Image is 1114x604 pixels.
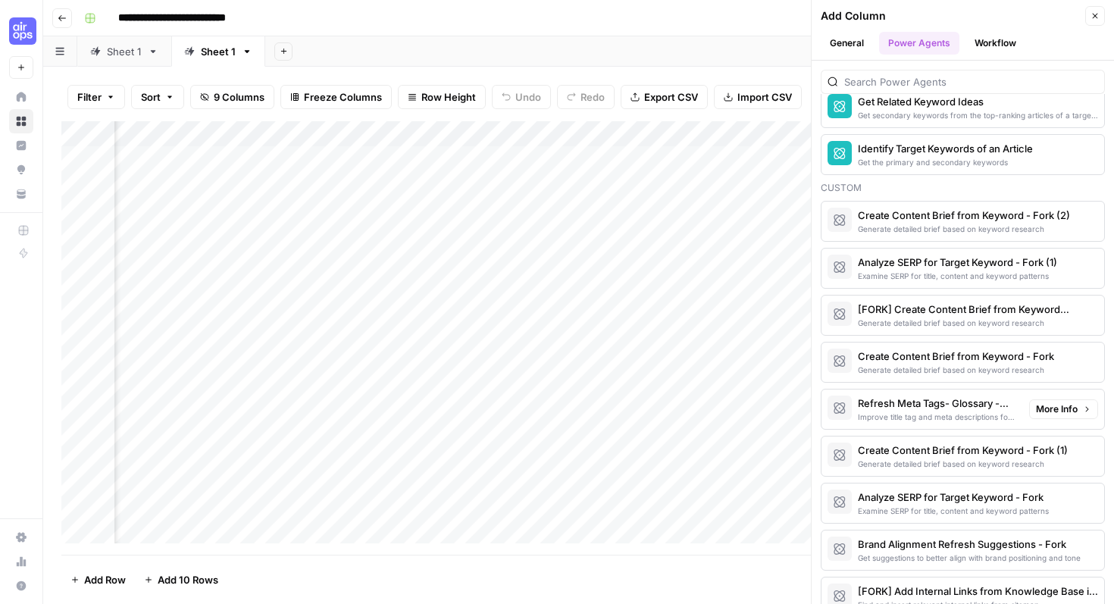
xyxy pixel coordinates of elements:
[821,32,873,55] button: General
[9,133,33,158] a: Insights
[858,458,1068,470] div: Generate detailed brief based on keyword research
[821,135,1104,174] button: Identify Target Keywords of an ArticleGet the primary and secondary keywords
[515,89,541,105] span: Undo
[858,223,1070,235] div: Generate detailed brief based on keyword research
[77,89,102,105] span: Filter
[158,572,218,587] span: Add 10 Rows
[644,89,698,105] span: Export CSV
[858,552,1081,564] div: Get suggestions to better align with brand positioning and tone
[304,89,382,105] span: Freeze Columns
[821,343,1104,382] button: Create Content Brief from Keyword - ForkGenerate detailed brief based on keyword research
[67,85,125,109] button: Filter
[858,141,1033,156] div: Identify Target Keywords of an Article
[737,89,792,105] span: Import CSV
[9,549,33,574] a: Usage
[821,88,1104,127] button: Get Related Keyword IdeasGet secondary keywords from the top-ranking articles of a target search ...
[141,89,161,105] span: Sort
[9,17,36,45] img: September Cohort Logo
[190,85,274,109] button: 9 Columns
[280,85,392,109] button: Freeze Columns
[821,181,1105,195] div: Custom
[821,296,1104,335] button: [FORK] Create Content Brief from Keyword ([PERSON_NAME])Generate detailed brief based on keyword ...
[9,12,33,50] button: Workspace: September Cohort
[858,94,1098,109] div: Get Related Keyword Ideas
[821,437,1104,476] button: Create Content Brief from Keyword - Fork (1)Generate detailed brief based on keyword research
[9,525,33,549] a: Settings
[9,574,33,598] button: Help + Support
[821,390,1023,429] button: Refresh Meta Tags- Glossary - ForkImprove title tag and meta descriptions for a page
[1029,399,1098,419] button: More Info
[557,85,615,109] button: Redo
[9,158,33,182] a: Opportunities
[858,364,1054,376] div: Generate detailed brief based on keyword research
[858,505,1049,517] div: Examine SERP for title, content and keyword patterns
[821,530,1104,570] button: Brand Alignment Refresh Suggestions - ForkGet suggestions to better align with brand positioning ...
[858,255,1057,270] div: Analyze SERP for Target Keyword - Fork (1)
[858,490,1049,505] div: Analyze SERP for Target Keyword - Fork
[858,317,1098,329] div: Generate detailed brief based on keyword research
[858,349,1054,364] div: Create Content Brief from Keyword - Fork
[61,568,135,592] button: Add Row
[714,85,802,109] button: Import CSV
[9,182,33,206] a: Your Data
[84,572,126,587] span: Add Row
[214,89,264,105] span: 9 Columns
[1036,402,1078,416] span: More Info
[858,270,1057,282] div: Examine SERP for title, content and keyword patterns
[398,85,486,109] button: Row Height
[821,484,1104,523] button: Analyze SERP for Target Keyword - ForkExamine SERP for title, content and keyword patterns
[421,89,476,105] span: Row Height
[201,44,236,59] div: Sheet 1
[821,202,1104,241] button: Create Content Brief from Keyword - Fork (2)Generate detailed brief based on keyword research
[858,537,1081,552] div: Brand Alignment Refresh Suggestions - Fork
[858,443,1068,458] div: Create Content Brief from Keyword - Fork (1)
[858,109,1098,121] div: Get secondary keywords from the top-ranking articles of a target search term
[580,89,605,105] span: Redo
[131,85,184,109] button: Sort
[858,411,1017,423] div: Improve title tag and meta descriptions for a page
[492,85,551,109] button: Undo
[965,32,1025,55] button: Workflow
[858,156,1033,168] div: Get the primary and secondary keywords
[171,36,265,67] a: Sheet 1
[9,109,33,133] a: Browse
[9,85,33,109] a: Home
[858,396,1017,411] div: Refresh Meta Tags- Glossary - Fork
[844,74,1098,89] input: Search Power Agents
[621,85,708,109] button: Export CSV
[858,208,1070,223] div: Create Content Brief from Keyword - Fork (2)
[879,32,959,55] button: Power Agents
[858,584,1098,599] div: [FORK] Add Internal Links from Knowledge Base in Outline - ([PERSON_NAME])
[821,249,1104,288] button: Analyze SERP for Target Keyword - Fork (1)Examine SERP for title, content and keyword patterns
[858,302,1098,317] div: [FORK] Create Content Brief from Keyword ([PERSON_NAME])
[77,36,171,67] a: Sheet 1
[107,44,142,59] div: Sheet 1
[135,568,227,592] button: Add 10 Rows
